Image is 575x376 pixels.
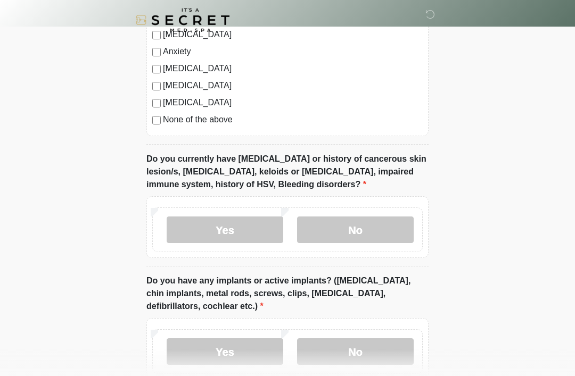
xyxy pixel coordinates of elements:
input: Anxiety [152,48,161,56]
label: Do you have any implants or active implants? ([MEDICAL_DATA], chin implants, metal rods, screws, ... [146,274,429,313]
label: [MEDICAL_DATA] [163,96,423,109]
label: No [297,216,414,243]
img: It's A Secret Med Spa Logo [136,8,229,32]
label: [MEDICAL_DATA] [163,79,423,92]
label: No [297,338,414,365]
label: [MEDICAL_DATA] [163,62,423,75]
label: Do you currently have [MEDICAL_DATA] or history of cancerous skin lesion/s, [MEDICAL_DATA], keloi... [146,153,429,191]
label: None of the above [163,113,423,126]
input: [MEDICAL_DATA] [152,65,161,73]
label: Yes [167,338,283,365]
label: Anxiety [163,45,423,58]
label: Yes [167,216,283,243]
input: [MEDICAL_DATA] [152,99,161,107]
input: None of the above [152,116,161,124]
input: [MEDICAL_DATA] [152,82,161,90]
